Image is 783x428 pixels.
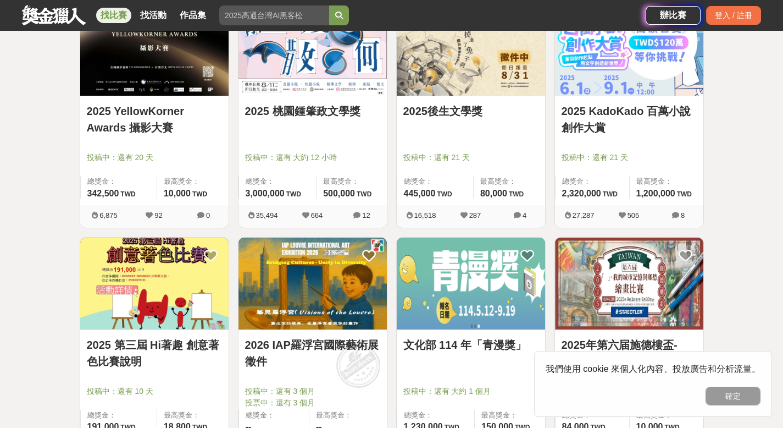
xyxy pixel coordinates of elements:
[87,189,119,198] span: 342,500
[245,397,380,409] span: 投票中：還有 3 個月
[403,152,538,163] span: 投稿中：還有 21 天
[245,103,380,119] a: 2025 桃園鍾肇政文學獎
[219,6,329,25] input: 2025高通台灣AI黑客松
[555,238,703,330] img: Cover Image
[175,8,210,23] a: 作品集
[397,4,545,96] img: Cover Image
[562,152,697,163] span: 投稿中：還有 21 天
[404,176,467,187] span: 總獎金：
[414,211,436,220] span: 16,518
[245,152,380,163] span: 投稿中：還有 大約 12 小時
[164,189,191,198] span: 10,000
[636,176,697,187] span: 最高獎金：
[87,176,150,187] span: 總獎金：
[555,4,703,97] a: Cover Image
[87,337,222,370] a: 2025 第三屆 Hi著趣 創意著色比賽說明
[404,410,468,421] span: 總獎金：
[136,8,171,23] a: 找活動
[80,4,229,96] img: Cover Image
[573,211,595,220] span: 27,287
[481,410,538,421] span: 最高獎金：
[245,386,380,397] span: 投稿中：還有 3 個月
[246,410,303,421] span: 總獎金：
[87,386,222,397] span: 投稿中：還有 10 天
[546,364,760,374] span: 我們使用 cookie 來個人化內容、投放廣告和分析流量。
[246,176,310,187] span: 總獎金：
[706,387,760,405] button: 確定
[164,176,222,187] span: 最高獎金：
[403,337,538,353] a: 文化部 114 年「青漫獎」
[469,211,481,220] span: 287
[192,190,207,198] span: TWD
[238,4,387,97] a: Cover Image
[316,410,380,421] span: 最高獎金：
[562,176,623,187] span: 總獎金：
[403,386,538,397] span: 投稿中：還有 大約 1 個月
[154,211,162,220] span: 92
[403,103,538,119] a: 2025後生文學獎
[480,189,507,198] span: 80,000
[120,190,135,198] span: TWD
[555,238,703,330] a: Cover Image
[636,189,675,198] span: 1,200,000
[603,190,618,198] span: TWD
[80,238,229,330] a: Cover Image
[397,4,545,97] a: Cover Image
[646,6,701,25] a: 辦比賽
[256,211,278,220] span: 35,494
[562,337,697,370] a: 2025年第六届施德樓盃-「『 』.我的城市記憶與鄉愁」繪畫比賽
[677,190,692,198] span: TWD
[238,238,387,330] img: Cover Image
[562,189,601,198] span: 2,320,000
[80,4,229,97] a: Cover Image
[311,211,323,220] span: 664
[87,410,150,421] span: 總獎金：
[238,238,387,330] a: Cover Image
[562,103,697,136] a: 2025 KadoKado 百萬小說創作大賞
[357,190,371,198] span: TWD
[397,238,545,330] img: Cover Image
[323,189,355,198] span: 500,000
[286,190,301,198] span: TWD
[323,176,380,187] span: 最高獎金：
[706,6,761,25] div: 登入 / 註冊
[509,190,524,198] span: TWD
[523,211,526,220] span: 4
[397,238,545,330] a: Cover Image
[96,8,131,23] a: 找比賽
[87,103,222,136] a: 2025 YellowKorner Awards 攝影大賽
[99,211,118,220] span: 6,875
[681,211,685,220] span: 8
[206,211,210,220] span: 0
[480,176,538,187] span: 最高獎金：
[87,152,222,163] span: 投稿中：還有 20 天
[246,189,285,198] span: 3,000,000
[627,211,640,220] span: 505
[404,189,436,198] span: 445,000
[437,190,452,198] span: TWD
[362,211,370,220] span: 12
[80,238,229,330] img: Cover Image
[164,410,222,421] span: 最高獎金：
[238,4,387,96] img: Cover Image
[245,337,380,370] a: 2026 IAP羅浮宮國際藝術展徵件
[555,4,703,96] img: Cover Image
